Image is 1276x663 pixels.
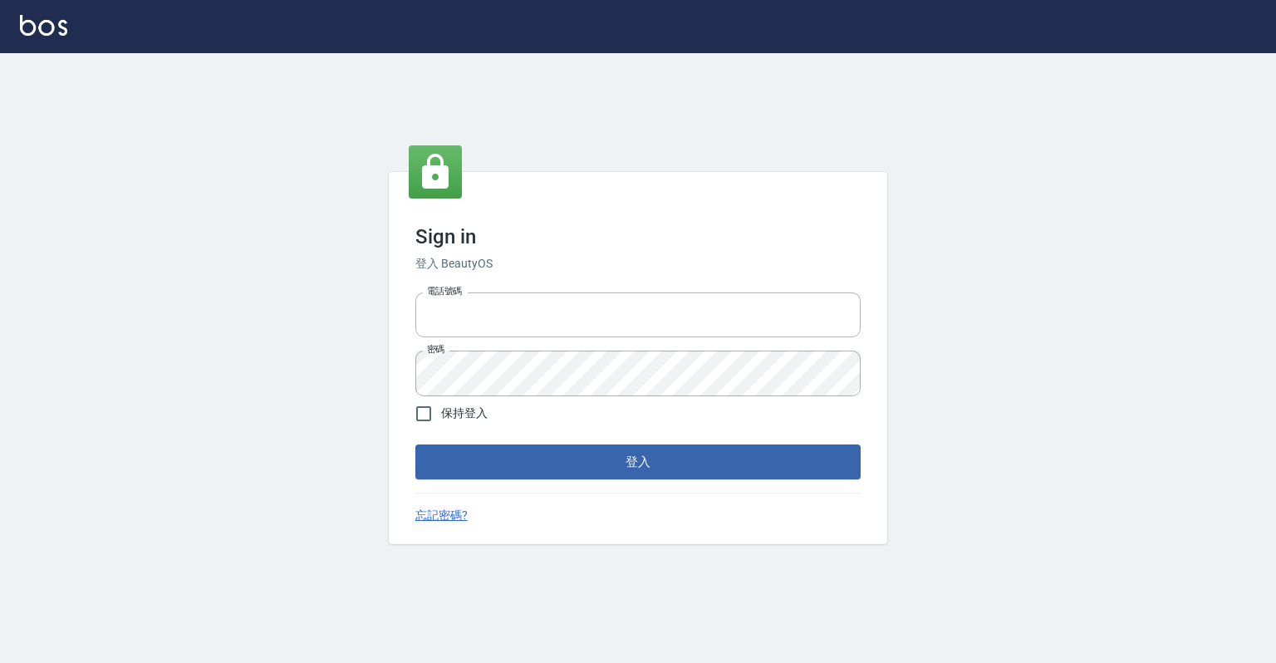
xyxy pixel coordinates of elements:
h3: Sign in [415,225,861,248]
label: 密碼 [427,343,444,356]
span: 保持登入 [441,405,488,422]
h6: 登入 BeautyOS [415,255,861,273]
img: Logo [20,15,67,36]
button: 登入 [415,444,861,479]
label: 電話號碼 [427,285,462,297]
a: 忘記密碼? [415,507,468,524]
